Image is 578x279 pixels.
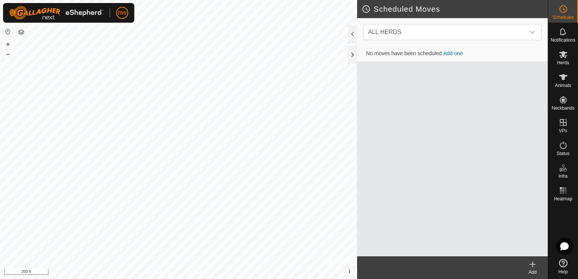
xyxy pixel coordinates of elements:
[557,60,569,65] span: Herds
[9,6,104,20] img: Gallagher Logo
[349,268,350,274] span: i
[443,50,463,56] a: Add one
[552,106,574,110] span: Neckbands
[345,267,354,276] button: i
[517,269,548,276] div: Add
[556,151,569,156] span: Status
[17,28,26,37] button: Map Layers
[558,174,567,178] span: Infra
[118,9,126,17] span: RW
[3,27,12,36] button: Reset Map
[525,25,540,40] div: dropdown trigger
[554,197,572,201] span: Heatmap
[3,40,12,49] button: +
[149,269,177,276] a: Privacy Policy
[559,129,567,133] span: VPs
[186,269,208,276] a: Contact Us
[558,270,568,274] span: Help
[360,50,469,56] span: No moves have been scheduled.
[551,38,575,42] span: Notifications
[548,256,578,277] a: Help
[368,29,401,35] span: ALL HERDS
[552,15,573,20] span: Schedules
[365,25,525,40] span: ALL HERDS
[3,50,12,59] button: –
[362,5,548,14] h2: Scheduled Moves
[555,83,571,88] span: Animals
